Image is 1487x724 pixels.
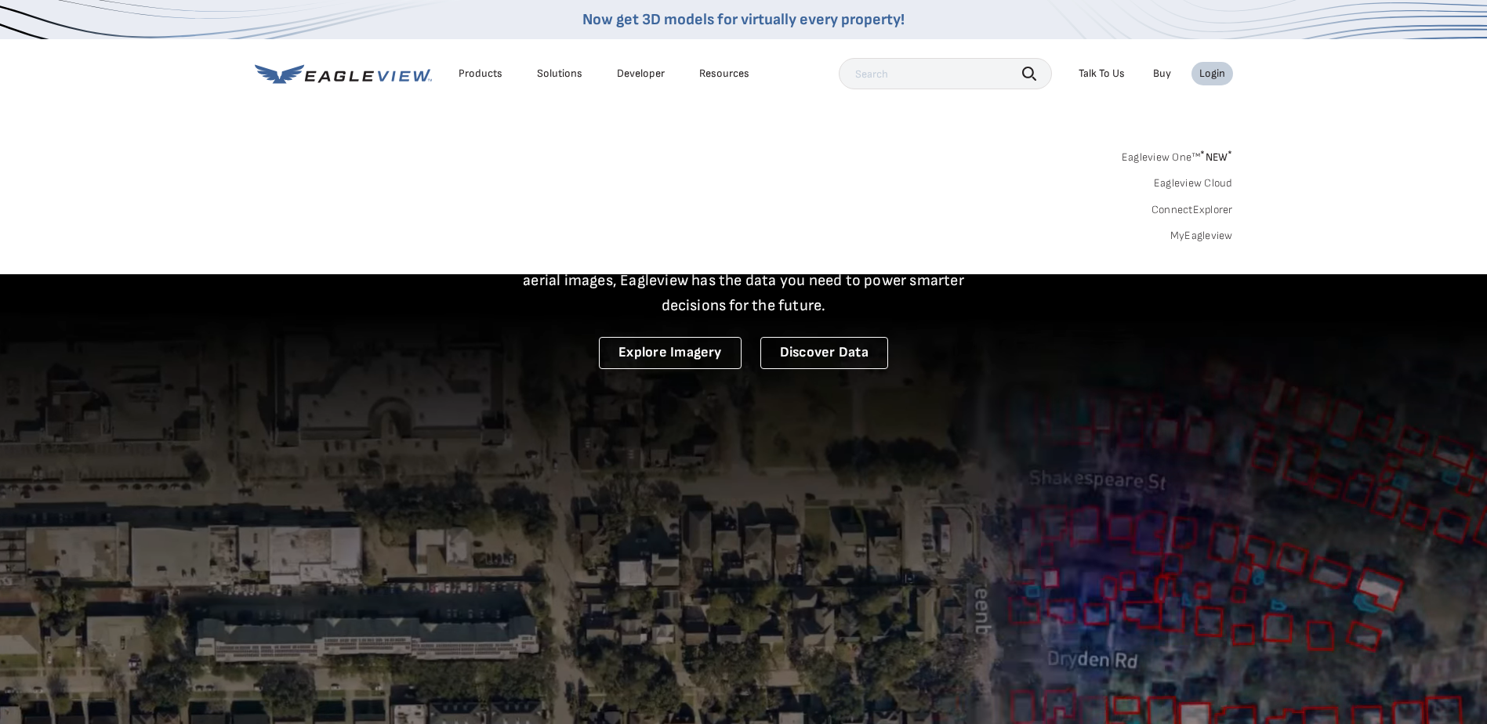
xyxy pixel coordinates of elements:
a: MyEagleview [1170,229,1233,243]
a: Buy [1153,67,1171,81]
div: Solutions [537,67,582,81]
div: Talk To Us [1079,67,1125,81]
span: NEW [1200,150,1232,164]
a: ConnectExplorer [1152,203,1233,217]
div: Login [1199,67,1225,81]
a: Now get 3D models for virtually every property! [582,10,905,29]
input: Search [839,58,1052,89]
a: Eagleview One™*NEW* [1122,146,1233,164]
a: Developer [617,67,665,81]
div: Products [459,67,502,81]
a: Eagleview Cloud [1154,176,1233,190]
a: Explore Imagery [599,337,742,369]
p: A new era starts here. Built on more than 3.5 billion high-resolution aerial images, Eagleview ha... [504,243,984,318]
a: Discover Data [760,337,888,369]
div: Resources [699,67,749,81]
